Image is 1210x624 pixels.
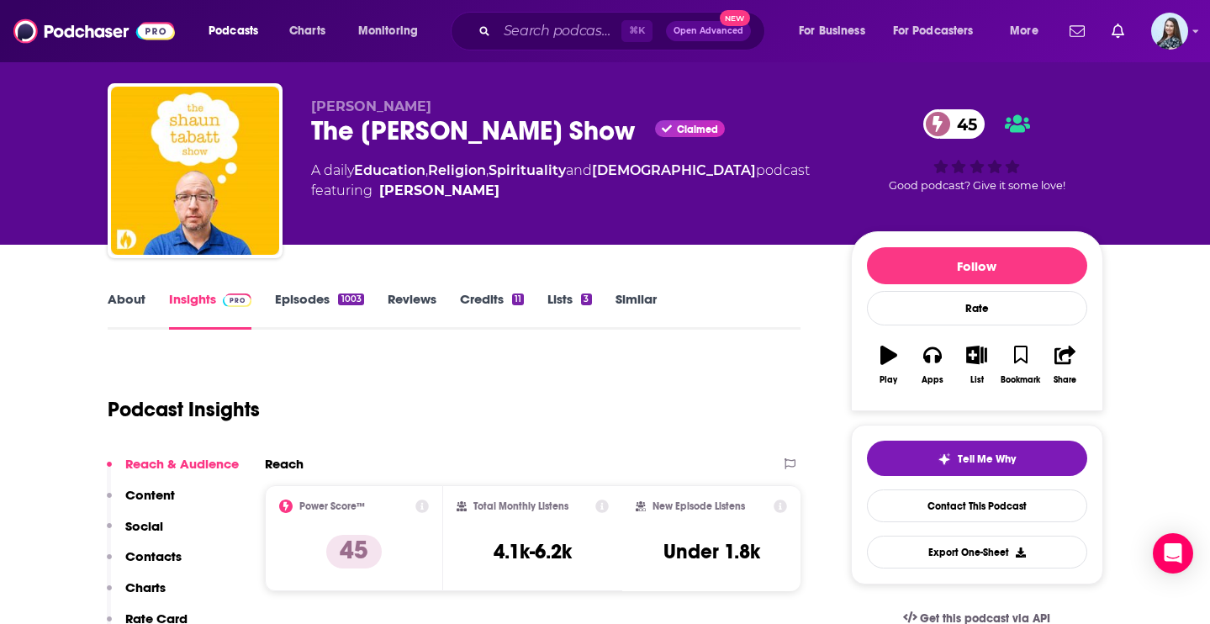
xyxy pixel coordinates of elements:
[473,500,568,512] h2: Total Monthly Listens
[223,293,252,307] img: Podchaser Pro
[882,18,998,45] button: open menu
[1105,17,1131,45] a: Show notifications dropdown
[592,162,756,178] a: [DEMOGRAPHIC_DATA]
[1001,375,1040,385] div: Bookmark
[922,375,943,385] div: Apps
[867,247,1087,284] button: Follow
[938,452,951,466] img: tell me why sparkle
[125,456,239,472] p: Reach & Audience
[867,441,1087,476] button: tell me why sparkleTell Me Why
[1010,19,1038,43] span: More
[311,161,810,201] div: A daily podcast
[125,548,182,564] p: Contacts
[970,375,984,385] div: List
[867,536,1087,568] button: Export One-Sheet
[958,452,1016,466] span: Tell Me Why
[1063,17,1091,45] a: Show notifications dropdown
[275,291,363,330] a: Episodes1003
[621,20,653,42] span: ⌘ K
[547,291,591,330] a: Lists3
[893,19,974,43] span: For Podcasters
[338,293,363,305] div: 1003
[388,291,436,330] a: Reviews
[460,291,524,330] a: Credits11
[289,19,325,43] span: Charts
[889,179,1065,192] span: Good podcast? Give it some love!
[998,18,1059,45] button: open menu
[265,456,304,472] h2: Reach
[1151,13,1188,50] img: User Profile
[497,18,621,45] input: Search podcasts, credits, & more...
[1043,335,1086,395] button: Share
[940,109,985,139] span: 45
[880,375,897,385] div: Play
[923,109,985,139] a: 45
[311,98,431,114] span: [PERSON_NAME]
[666,21,751,41] button: Open AdvancedNew
[299,500,365,512] h2: Power Score™
[107,487,175,518] button: Content
[108,397,260,422] h1: Podcast Insights
[278,18,336,45] a: Charts
[486,162,489,178] span: ,
[1151,13,1188,50] span: Logged in as brookefortierpr
[379,181,499,201] a: Shaun Tabatt
[867,489,1087,522] a: Contact This Podcast
[107,548,182,579] button: Contacts
[911,335,954,395] button: Apps
[209,19,258,43] span: Podcasts
[125,579,166,595] p: Charts
[1054,375,1076,385] div: Share
[354,162,425,178] a: Education
[125,518,163,534] p: Social
[566,162,592,178] span: and
[581,293,591,305] div: 3
[999,335,1043,395] button: Bookmark
[107,518,163,549] button: Social
[954,335,998,395] button: List
[107,579,166,611] button: Charts
[720,10,750,26] span: New
[13,15,175,47] img: Podchaser - Follow, Share and Rate Podcasts
[425,162,428,178] span: ,
[107,456,239,487] button: Reach & Audience
[663,539,760,564] h3: Under 1.8k
[428,162,486,178] a: Religion
[467,12,781,50] div: Search podcasts, credits, & more...
[851,98,1103,203] div: 45Good podcast? Give it some love!
[108,291,145,330] a: About
[111,87,279,255] img: The Shaun Tabatt Show
[867,291,1087,325] div: Rate
[674,27,743,35] span: Open Advanced
[169,291,252,330] a: InsightsPodchaser Pro
[489,162,566,178] a: Spirituality
[346,18,440,45] button: open menu
[358,19,418,43] span: Monitoring
[653,500,745,512] h2: New Episode Listens
[311,181,810,201] span: featuring
[326,535,382,568] p: 45
[616,291,657,330] a: Similar
[197,18,280,45] button: open menu
[512,293,524,305] div: 11
[494,539,572,564] h3: 4.1k-6.2k
[125,487,175,503] p: Content
[867,335,911,395] button: Play
[677,125,718,134] span: Claimed
[1153,533,1193,574] div: Open Intercom Messenger
[787,18,886,45] button: open menu
[1151,13,1188,50] button: Show profile menu
[799,19,865,43] span: For Business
